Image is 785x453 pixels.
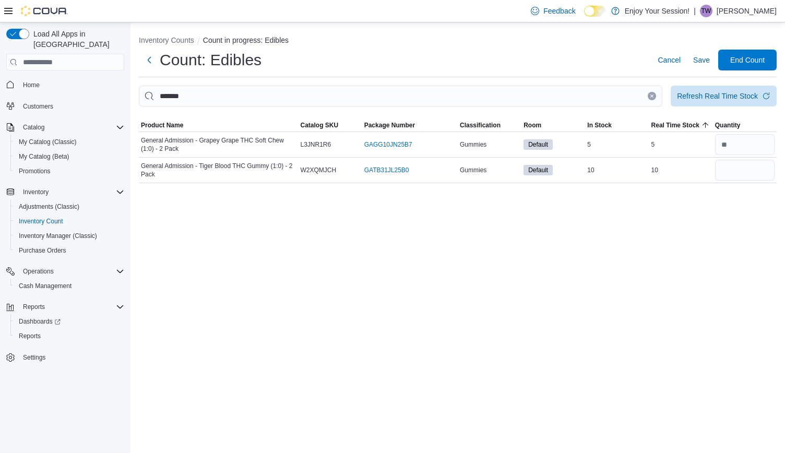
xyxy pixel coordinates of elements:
span: W2XQMJCH [301,166,337,174]
span: Cash Management [15,280,124,292]
button: Operations [2,264,128,279]
span: Operations [19,265,124,278]
button: Reports [2,300,128,314]
span: TW [701,5,711,17]
a: Adjustments (Classic) [15,200,84,213]
span: Gummies [460,166,486,174]
nav: An example of EuiBreadcrumbs [139,35,777,47]
span: In Stock [587,121,612,129]
span: Default [524,165,553,175]
span: Dashboards [15,315,124,328]
span: Purchase Orders [19,246,66,255]
span: Default [528,140,548,149]
span: Reports [19,301,124,313]
span: Purchase Orders [15,244,124,257]
span: Cash Management [19,282,72,290]
button: Product Name [139,119,299,132]
button: My Catalog (Beta) [10,149,128,164]
p: | [694,5,696,17]
a: Dashboards [10,314,128,329]
nav: Complex example [6,73,124,392]
span: My Catalog (Classic) [15,136,124,148]
button: Next [139,50,160,70]
span: Operations [23,267,54,276]
span: Settings [23,353,45,362]
a: Cash Management [15,280,76,292]
button: Cash Management [10,279,128,293]
span: Inventory Manager (Classic) [15,230,124,242]
span: Real Time Stock [651,121,699,129]
button: Reports [10,329,128,343]
span: Settings [19,351,124,364]
span: Reports [19,332,41,340]
button: Home [2,77,128,92]
span: Package Number [364,121,415,129]
button: Catalog [2,120,128,135]
button: Promotions [10,164,128,178]
button: Inventory [19,186,53,198]
span: Catalog [19,121,124,134]
span: Default [528,165,548,175]
button: Classification [458,119,521,132]
span: Dashboards [19,317,61,326]
span: End Count [730,55,765,65]
a: Inventory Manager (Classic) [15,230,101,242]
button: Save [689,50,714,70]
button: Clear input [648,92,656,100]
span: Inventory Count [19,217,63,225]
a: Settings [19,351,50,364]
span: Feedback [543,6,575,16]
a: GATB31JL25B0 [364,166,409,174]
span: Reports [15,330,124,342]
button: Quantity [713,119,777,132]
button: Inventory Counts [139,36,194,44]
span: Inventory Manager (Classic) [19,232,97,240]
span: Home [23,81,40,89]
span: Room [524,121,541,129]
span: Promotions [19,167,51,175]
div: Refresh Real Time Stock [677,91,758,101]
a: GAGG10JN25B7 [364,140,412,149]
a: Home [19,79,44,91]
a: Dashboards [15,315,65,328]
span: Quantity [715,121,741,129]
button: Refresh Real Time Stock [671,86,777,106]
input: This is a search bar. After typing your query, hit enter to filter the results lower in the page. [139,86,662,106]
div: Taylor Wilson [700,5,712,17]
span: Catalog [23,123,44,132]
button: Catalog [19,121,49,134]
span: Cancel [658,55,681,65]
span: Inventory [19,186,124,198]
span: Gummies [460,140,486,149]
button: Cancel [653,50,685,70]
span: Customers [23,102,53,111]
a: Purchase Orders [15,244,70,257]
span: Classification [460,121,501,129]
button: Reports [19,301,49,313]
a: My Catalog (Beta) [15,150,74,163]
div: 10 [649,164,713,176]
button: Settings [2,350,128,365]
span: Inventory Count [15,215,124,228]
button: Inventory Count [10,214,128,229]
button: Customers [2,99,128,114]
span: Load All Apps in [GEOGRAPHIC_DATA] [29,29,124,50]
button: Adjustments (Classic) [10,199,128,214]
button: Count in progress: Edibles [203,36,289,44]
span: My Catalog (Beta) [19,152,69,161]
span: General Admission - Tiger Blood THC Gummy (1:0) - 2 Pack [141,162,296,178]
span: Product Name [141,121,183,129]
a: Promotions [15,165,55,177]
span: My Catalog (Beta) [15,150,124,163]
p: Enjoy Your Session! [625,5,690,17]
a: Inventory Count [15,215,67,228]
p: [PERSON_NAME] [717,5,777,17]
button: Operations [19,265,58,278]
div: 5 [649,138,713,151]
button: Package Number [362,119,458,132]
button: Real Time Stock [649,119,713,132]
a: Feedback [527,1,579,21]
div: 10 [585,164,649,176]
span: Promotions [15,165,124,177]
